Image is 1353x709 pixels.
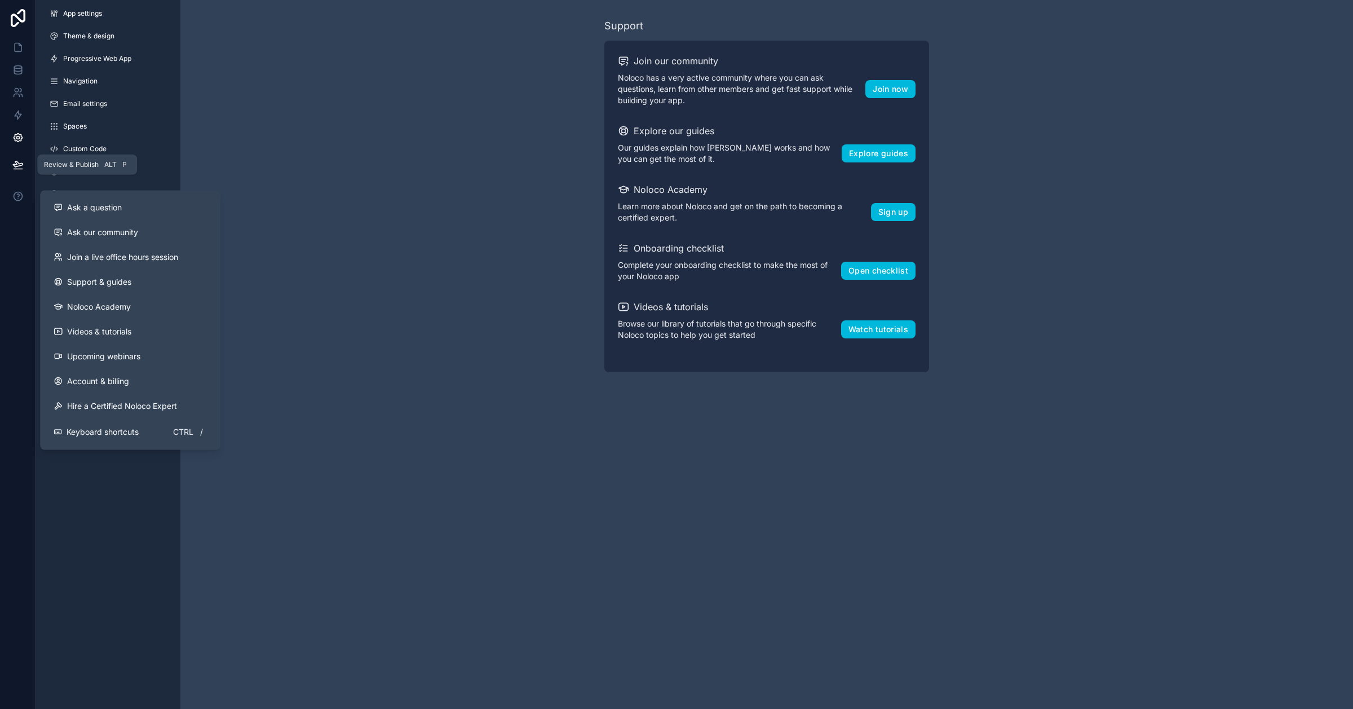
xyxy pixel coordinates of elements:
[197,428,206,437] span: /
[67,426,139,438] span: Keyboard shortcuts
[41,140,176,158] a: Custom Code
[67,252,178,263] span: Join a live office hours session
[63,32,114,41] span: Theme & design
[45,245,216,270] a: Join a live office hours session
[63,9,102,18] span: App settings
[41,27,176,45] a: Theme & design
[634,54,718,68] h2: Join our community
[604,18,643,34] div: Support
[63,190,113,199] span: Login & Sign Up
[41,117,176,135] a: Spaces
[67,376,129,387] span: Account & billing
[63,99,107,108] span: Email settings
[45,195,216,220] button: Ask a question
[842,144,916,162] button: Explore guides
[67,326,131,337] span: Videos & tutorials
[63,54,131,63] span: Progressive Web App
[41,72,176,90] a: Navigation
[634,183,708,196] h2: Noloco Academy
[618,72,865,106] p: Noloco has a very active community where you can ask questions, learn from other members and get ...
[45,344,216,369] a: Upcoming webinars
[841,262,916,280] button: Open checklist
[871,203,916,221] button: Sign up
[67,276,131,288] span: Support & guides
[45,394,216,419] button: Hire a Certified Noloco Expert
[45,294,216,319] a: Noloco Academy
[45,319,216,344] a: Videos & tutorials
[634,241,724,255] h2: Onboarding checklist
[172,425,194,439] span: Ctrl
[634,124,714,138] h2: Explore our guides
[45,419,216,446] button: Keyboard shortcutsCtrl/
[44,160,99,169] span: Review & Publish
[120,160,129,169] span: P
[45,369,216,394] a: Account & billing
[618,201,871,223] p: Learn more about Noloco and get on the path to becoming a certified expert.
[45,270,216,294] a: Support & guides
[104,160,117,169] span: Alt
[67,202,122,213] span: Ask a question
[41,95,176,113] a: Email settings
[63,122,87,131] span: Spaces
[41,50,176,68] a: Progressive Web App
[67,301,131,312] span: Noloco Academy
[67,400,177,412] span: Hire a Certified Noloco Expert
[63,77,98,86] span: Navigation
[618,318,841,341] p: Browse our library of tutorials that go through specific Noloco topics to help you get started
[67,351,140,362] span: Upcoming webinars
[41,5,176,23] a: App settings
[63,144,107,153] span: Custom Code
[41,185,176,203] a: Login & Sign Up
[634,300,708,314] h2: Videos & tutorials
[865,80,916,98] button: Join now
[618,142,842,165] p: Our guides explain how [PERSON_NAME] works and how you can get the most of it.
[618,259,841,282] p: Complete your onboarding checklist to make the most of your Noloco app
[67,227,138,238] span: Ask our community
[841,320,916,338] button: Watch tutorials
[45,220,216,245] a: Ask our community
